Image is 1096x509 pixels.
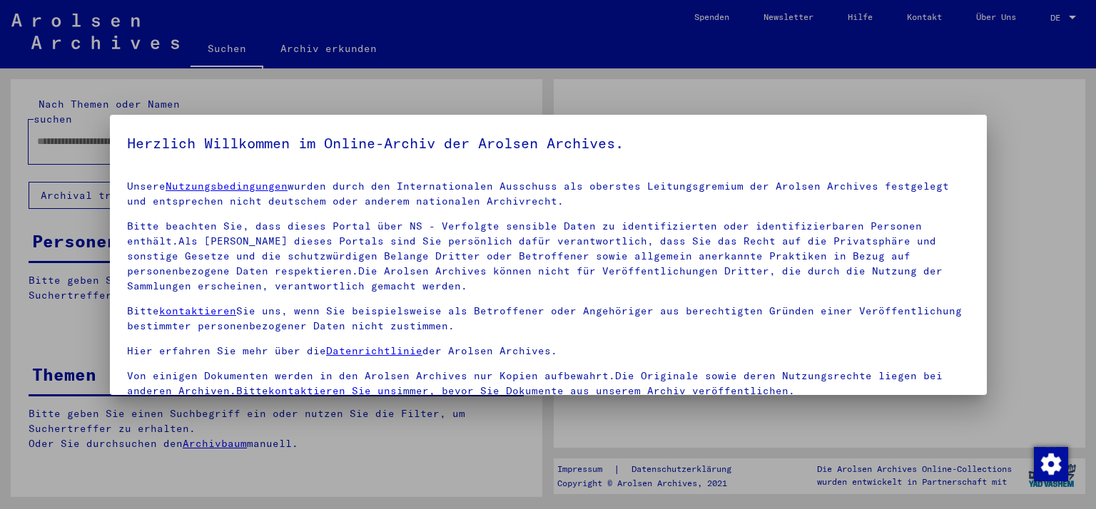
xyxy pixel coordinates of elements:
[127,369,970,399] p: Von einigen Dokumenten werden in den Arolsen Archives nur Kopien aufbewahrt.Die Originale sowie d...
[127,132,970,155] h5: Herzlich Willkommen im Online-Archiv der Arolsen Archives.
[127,344,970,359] p: Hier erfahren Sie mehr über die der Arolsen Archives.
[1034,447,1068,481] img: Zustimmung ändern
[1033,446,1067,480] div: Zustimmung ändern
[127,219,970,294] p: Bitte beachten Sie, dass dieses Portal über NS - Verfolgte sensible Daten zu identifizierten oder...
[159,304,236,317] a: kontaktieren
[127,179,970,209] p: Unsere wurden durch den Internationalen Ausschuss als oberstes Leitungsgremium der Arolsen Archiv...
[127,304,970,334] p: Bitte Sie uns, wenn Sie beispielsweise als Betroffener oder Angehöriger aus berechtigten Gründen ...
[268,384,397,397] a: kontaktieren Sie uns
[166,180,288,192] a: Nutzungsbedingungen
[326,344,422,357] a: Datenrichtlinie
